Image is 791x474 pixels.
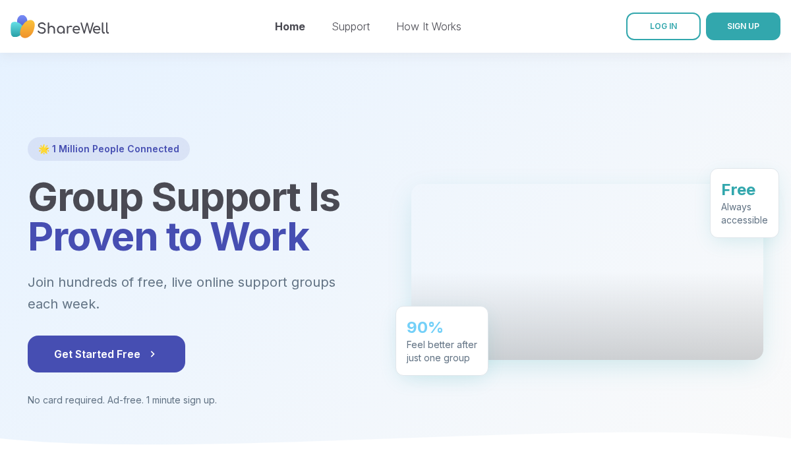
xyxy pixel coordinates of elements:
[28,212,308,260] span: Proven to Work
[396,20,461,33] a: How It Works
[28,137,190,161] div: 🌟 1 Million People Connected
[54,346,159,362] span: Get Started Free
[721,200,768,227] div: Always accessible
[28,394,380,407] p: No card required. Ad-free. 1 minute sign up.
[407,338,477,365] div: Feel better after just one group
[721,179,768,200] div: Free
[28,177,380,256] h1: Group Support Is
[28,336,185,372] button: Get Started Free
[727,21,759,31] span: SIGN UP
[275,20,305,33] a: Home
[11,9,109,45] img: ShareWell Nav Logo
[626,13,701,40] a: LOG IN
[332,20,370,33] a: Support
[650,21,677,31] span: LOG IN
[28,272,380,314] p: Join hundreds of free, live online support groups each week.
[706,13,780,40] button: SIGN UP
[407,317,477,338] div: 90%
